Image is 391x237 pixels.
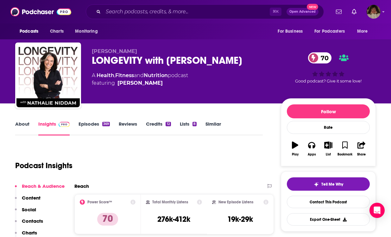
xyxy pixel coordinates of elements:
h2: Power Score™ [87,200,112,204]
img: Podchaser Pro [59,122,70,127]
span: More [357,27,368,36]
button: Contacts [15,218,43,230]
h2: New Episode Listens [218,200,253,204]
a: Episodes369 [79,121,110,135]
div: 12 [166,122,171,126]
button: Social [15,207,36,218]
a: About [15,121,29,135]
a: Credits12 [146,121,171,135]
span: For Podcasters [314,27,345,36]
button: Bookmark [337,137,353,160]
span: Good podcast? Give it some love! [295,79,362,83]
span: Open Advanced [289,10,316,13]
button: Reach & Audience [15,183,65,195]
span: Tell Me Why [321,182,343,187]
p: Contacts [22,218,43,224]
span: ⌘ K [270,8,281,16]
div: Share [357,153,366,156]
div: Search podcasts, credits, & more... [86,4,324,19]
a: 70 [308,52,332,63]
button: open menu [15,25,47,37]
a: Nathalie Niddam [117,79,163,87]
h2: Total Monthly Listens [152,200,188,204]
span: Charts [50,27,64,36]
button: Open AdvancedNew [287,8,318,16]
div: Play [292,153,299,156]
a: Similar [205,121,221,135]
span: 70 [314,52,332,63]
h2: Reach [74,183,89,189]
button: Export One-Sheet [287,213,370,226]
a: Lists8 [180,121,197,135]
img: Podchaser - Follow, Share and Rate Podcasts [10,6,71,18]
p: Reach & Audience [22,183,65,189]
button: open menu [273,25,311,37]
div: List [326,153,331,156]
h1: Podcast Insights [15,161,73,170]
button: tell me why sparkleTell Me Why [287,177,370,191]
div: Apps [308,153,316,156]
img: LONGEVITY with Nathalie Niddam [16,44,80,107]
a: Reviews [119,121,137,135]
button: Share [353,137,370,160]
span: [PERSON_NAME] [92,48,137,54]
input: Search podcasts, credits, & more... [103,7,270,17]
a: Show notifications dropdown [349,6,359,17]
a: Show notifications dropdown [333,6,344,17]
p: Content [22,195,41,201]
div: 369 [102,122,110,126]
span: New [307,4,318,10]
div: 70Good podcast? Give it some love! [281,48,376,88]
button: Show profile menu [367,5,381,19]
img: User Profile [367,5,381,19]
span: For Business [278,27,303,36]
div: Bookmark [337,153,352,156]
button: List [320,137,337,160]
div: Open Intercom Messenger [369,203,385,218]
a: Health [97,72,114,78]
button: open menu [71,25,106,37]
a: InsightsPodchaser Pro [38,121,70,135]
button: open menu [353,25,376,37]
span: Monitoring [75,27,98,36]
p: 70 [97,213,118,226]
a: Charts [46,25,67,37]
a: Nutrition [144,72,168,78]
span: featuring [92,79,188,87]
p: Social [22,207,36,213]
button: Play [287,137,303,160]
button: Content [15,195,41,207]
div: 8 [192,122,197,126]
h3: 19k-29k [227,214,253,224]
button: Follow [287,104,370,118]
img: tell me why sparkle [314,182,319,187]
button: Apps [303,137,320,160]
button: open menu [310,25,354,37]
div: Rate [287,121,370,134]
p: Charts [22,230,37,236]
h3: 276k-412k [157,214,190,224]
span: Logged in as angelport [367,5,381,19]
a: Contact This Podcast [287,196,370,208]
div: A podcast [92,72,188,87]
span: and [134,72,144,78]
span: Podcasts [20,27,38,36]
a: Fitness [115,72,134,78]
span: , [114,72,115,78]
